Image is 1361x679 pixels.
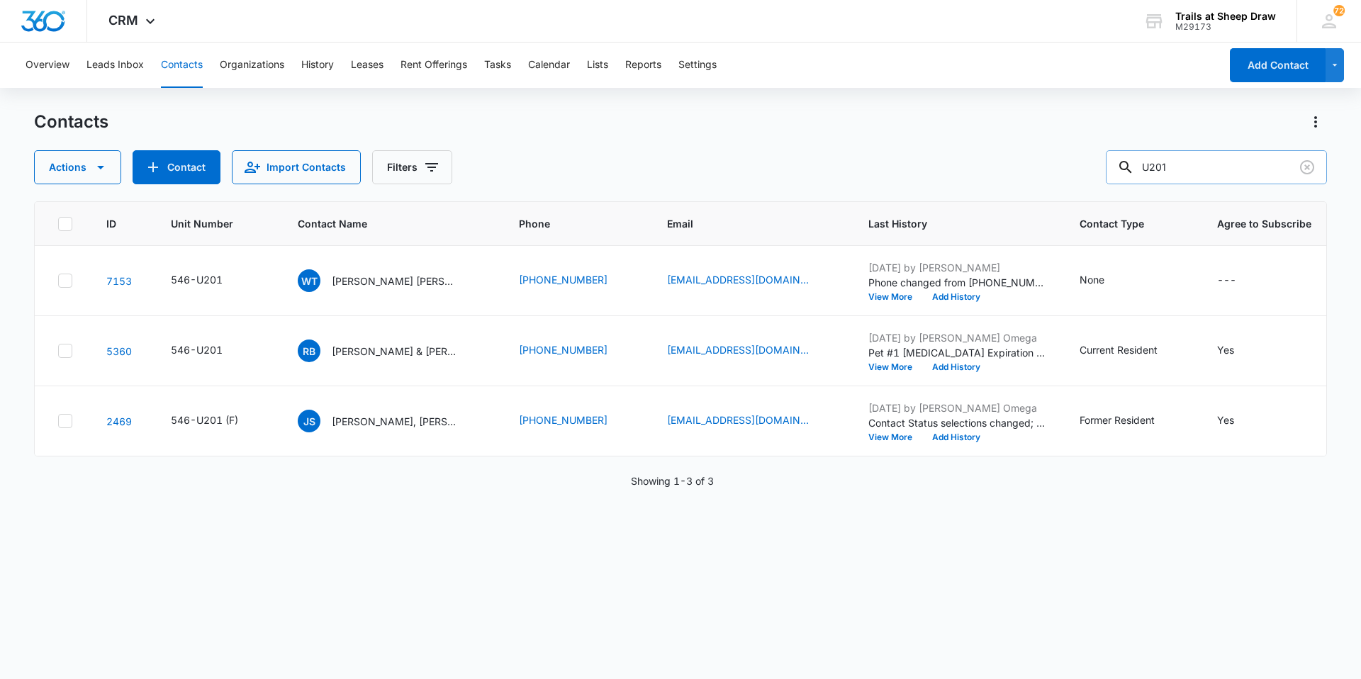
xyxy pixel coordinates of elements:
button: Add History [922,433,990,442]
button: Add History [922,363,990,371]
a: Navigate to contact details page for Whitney Tatiana Hernandez Vera & Javier Eduardo Oviedo Parra [106,275,132,287]
a: [EMAIL_ADDRESS][DOMAIN_NAME] [667,342,809,357]
div: Email - stocksjoshua23@gmail.com - Select to Edit Field [667,413,834,430]
input: Search Contacts [1106,150,1327,184]
p: [PERSON_NAME] & [PERSON_NAME] [332,344,459,359]
span: 72 [1333,5,1345,16]
button: Add History [922,293,990,301]
button: Organizations [220,43,284,88]
button: Rent Offerings [401,43,467,88]
button: Contacts [161,43,203,88]
span: RB [298,339,320,362]
div: Former Resident [1080,413,1155,427]
span: ID [106,216,116,231]
button: Actions [1304,111,1327,133]
span: Email [667,216,814,231]
p: Phone changed from [PHONE_NUMBER] to 9705390933. [868,275,1046,290]
span: Phone [519,216,612,231]
span: CRM [108,13,138,28]
p: [PERSON_NAME], [PERSON_NAME] [332,414,459,429]
p: [DATE] by [PERSON_NAME] Omega [868,400,1046,415]
p: Contact Status selections changed; Current Resident was removed and Former Resident was added. [868,415,1046,430]
button: View More [868,363,922,371]
div: None [1080,272,1104,287]
button: Add Contact [1230,48,1326,82]
button: Reports [625,43,661,88]
span: WT [298,269,320,292]
a: [EMAIL_ADDRESS][DOMAIN_NAME] [667,272,809,287]
div: Agree to Subscribe - Yes - Select to Edit Field [1217,413,1260,430]
p: [PERSON_NAME] [PERSON_NAME] & [PERSON_NAME] [PERSON_NAME] [332,274,459,288]
button: Leads Inbox [86,43,144,88]
div: Yes [1217,342,1234,357]
span: JS [298,410,320,432]
div: Unit Number - 546-U201 - Select to Edit Field [171,272,248,289]
button: Lists [587,43,608,88]
p: [DATE] by [PERSON_NAME] [868,260,1046,275]
div: Contact Name - Whitney Tatiana Hernandez Vera & Javier Eduardo Oviedo Parra - Select to Edit Field [298,269,485,292]
div: Contact Name - Joshua Stocks, Dillon Silzell - Select to Edit Field [298,410,485,432]
div: Phone - (970) 539-0933 - Select to Edit Field [519,272,633,289]
div: Unit Number - 546-U201 (F) - Select to Edit Field [171,413,264,430]
span: Agree to Subscribe [1217,216,1311,231]
button: History [301,43,334,88]
div: Agree to Subscribe - - Select to Edit Field [1217,272,1262,289]
div: Email - rachelboker2001@gmail.com - Select to Edit Field [667,342,834,359]
p: Showing 1-3 of 3 [631,473,714,488]
div: Contact Name - Rachel Boker & Erica Wise - Select to Edit Field [298,339,485,362]
a: Navigate to contact details page for Rachel Boker & Erica Wise [106,345,132,357]
div: 546-U201 [171,272,223,287]
button: Filters [372,150,452,184]
button: Settings [678,43,717,88]
a: [PHONE_NUMBER] [519,413,607,427]
button: Overview [26,43,69,88]
div: account name [1175,11,1276,22]
button: View More [868,293,922,301]
div: Email - Whitneytatiana11@gmail.com - Select to Edit Field [667,272,834,289]
a: [PHONE_NUMBER] [519,342,607,357]
button: Add Contact [133,150,220,184]
div: Phone - (970) 361-0132 - Select to Edit Field [519,413,633,430]
button: Calendar [528,43,570,88]
button: Leases [351,43,383,88]
div: Yes [1217,413,1234,427]
div: Contact Type - Former Resident - Select to Edit Field [1080,413,1180,430]
div: account id [1175,22,1276,32]
p: Pet #1 [MEDICAL_DATA] Expiration changed from [DATE] to [DATE]. [868,345,1046,360]
button: View More [868,433,922,442]
div: Contact Type - None - Select to Edit Field [1080,272,1130,289]
div: Agree to Subscribe - Yes - Select to Edit Field [1217,342,1260,359]
button: Clear [1296,156,1318,179]
a: [PHONE_NUMBER] [519,272,607,287]
div: Phone - (970) 978-5770 - Select to Edit Field [519,342,633,359]
div: notifications count [1333,5,1345,16]
span: Contact Type [1080,216,1163,231]
span: Last History [868,216,1025,231]
div: Current Resident [1080,342,1158,357]
div: Contact Type - Current Resident - Select to Edit Field [1080,342,1183,359]
button: Actions [34,150,121,184]
a: Navigate to contact details page for Joshua Stocks, Dillon Silzell [106,415,132,427]
div: --- [1217,272,1236,289]
div: 546-U201 (F) [171,413,238,427]
div: 546-U201 [171,342,223,357]
a: [EMAIL_ADDRESS][DOMAIN_NAME] [667,413,809,427]
h1: Contacts [34,111,108,133]
span: Unit Number [171,216,264,231]
span: Contact Name [298,216,464,231]
button: Import Contacts [232,150,361,184]
div: Unit Number - 546-U201 - Select to Edit Field [171,342,248,359]
p: [DATE] by [PERSON_NAME] Omega [868,330,1046,345]
button: Tasks [484,43,511,88]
